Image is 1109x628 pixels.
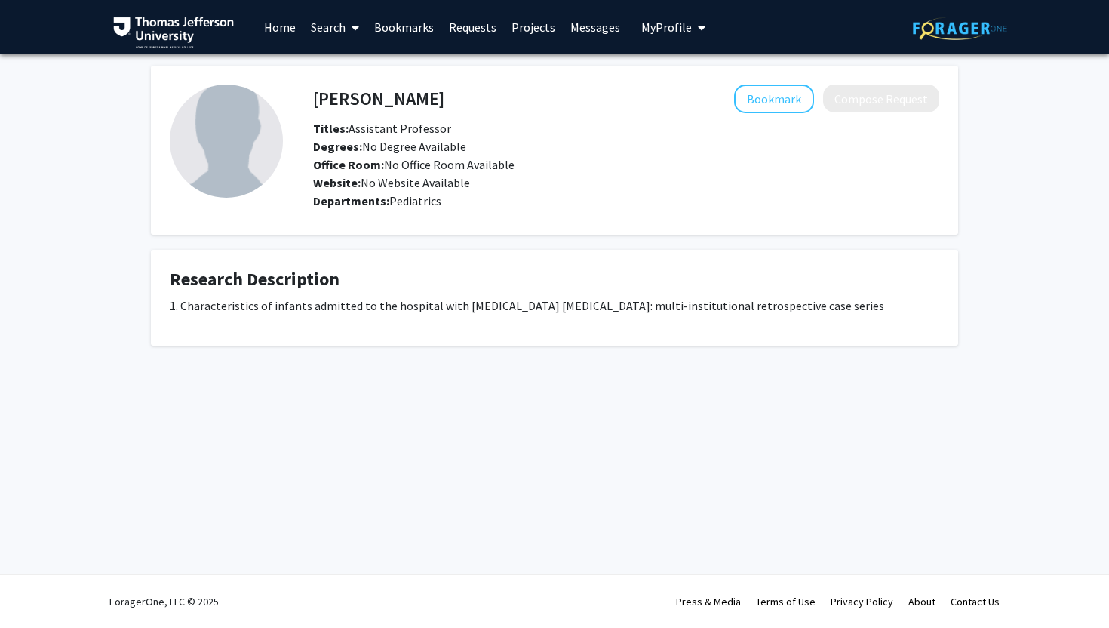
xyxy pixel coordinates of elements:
[313,139,466,154] span: No Degree Available
[113,17,234,48] img: Thomas Jefferson University Logo
[313,157,384,172] b: Office Room:
[313,139,362,154] b: Degrees:
[734,85,814,113] button: Add Adil Solaiman to Bookmarks
[109,575,219,628] div: ForagerOne, LLC © 2025
[913,17,1007,40] img: ForagerOne Logo
[823,85,939,112] button: Compose Request to Adil Solaiman
[313,175,361,190] b: Website:
[313,157,515,172] span: No Office Room Available
[441,1,504,54] a: Requests
[504,1,563,54] a: Projects
[303,1,367,54] a: Search
[313,85,444,112] h4: [PERSON_NAME]
[563,1,628,54] a: Messages
[367,1,441,54] a: Bookmarks
[756,595,816,608] a: Terms of Use
[908,595,935,608] a: About
[11,560,64,617] iframe: Chat
[313,121,349,136] b: Titles:
[170,85,283,198] img: Profile Picture
[170,269,939,291] h4: Research Description
[257,1,303,54] a: Home
[313,193,389,208] b: Departments:
[951,595,1000,608] a: Contact Us
[641,20,692,35] span: My Profile
[389,193,441,208] span: Pediatrics
[676,595,741,608] a: Press & Media
[831,595,893,608] a: Privacy Policy
[170,297,939,315] p: 1. Characteristics of infants admitted to the hospital with [MEDICAL_DATA] [MEDICAL_DATA]: multi-...
[313,121,451,136] span: Assistant Professor
[313,175,470,190] span: No Website Available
